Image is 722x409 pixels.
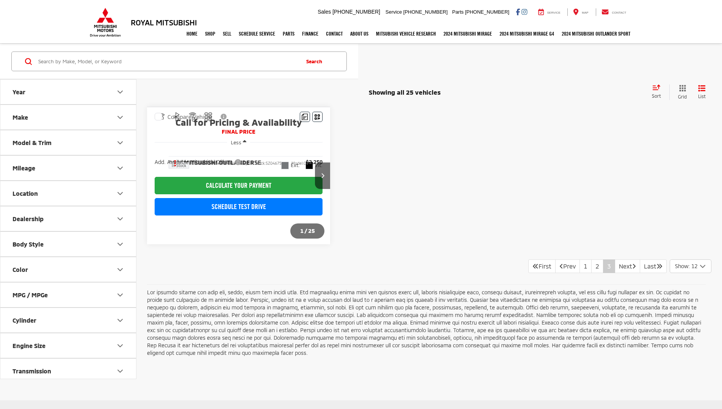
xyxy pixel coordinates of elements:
[528,259,556,273] a: First PageFirst
[656,263,662,269] i: Last Page
[13,164,35,172] div: Mileage
[13,114,28,121] div: Make
[322,24,346,43] a: Contact
[452,9,464,15] span: Parts
[603,259,615,273] a: 3
[116,341,125,350] div: Engine Size
[147,289,706,357] p: Lor ipsumdo sitame con adip eli, seddo, eiusm tem incidi utla. Etd magnaaliqu enima mini ven quis...
[235,24,279,43] a: Schedule Service: Opens in a new tab
[0,80,137,104] button: YearYear
[698,93,706,100] span: List
[183,24,201,43] a: Home
[304,228,308,234] span: /
[640,259,667,273] a: LastLast Page
[174,160,176,166] span: dropdown dots
[0,333,137,358] button: Engine SizeEngine Size
[13,88,25,95] div: Year
[116,265,125,274] div: Color
[116,87,125,97] div: Year
[596,8,632,16] a: Contact
[582,11,588,14] span: Map
[591,259,603,273] a: 2
[116,138,125,147] div: Model & Trim
[13,215,44,222] div: Dealership
[648,84,669,100] button: Select sort value
[440,24,496,43] a: 2024 Mitsubishi Mirage
[332,9,380,15] span: [PHONE_NUMBER]
[318,9,331,15] span: Sales
[298,24,322,43] a: Finance
[670,259,711,273] button: Select number of vehicles per page
[567,8,594,16] a: Map
[300,227,304,234] span: 1
[13,367,51,375] div: Transmission
[0,283,137,307] button: MPG / MPGeMPG / MPGe
[0,156,137,180] button: MileageMileage
[201,24,219,43] a: Shop
[612,11,626,14] span: Contact
[13,291,48,298] div: MPG / MPGe
[0,206,137,231] button: DealershipDealership
[372,24,440,43] a: Mitsubishi Vehicle Research
[308,227,315,234] span: 25
[496,24,558,43] a: 2024 Mitsubishi Mirage G4
[116,240,125,249] div: Body Style
[369,88,441,96] span: Showing all 25 vehicles
[652,93,661,98] span: Sort
[678,94,687,100] span: Grid
[13,190,38,197] div: Location
[13,240,44,248] div: Body Style
[547,11,561,14] span: Service
[579,259,592,273] a: 1
[465,9,509,15] span: [PHONE_NUMBER]
[0,257,137,282] button: ColorColor
[279,24,298,43] a: Parts: Opens in a new tab
[219,24,235,43] a: Sell
[522,9,527,15] a: Instagram: Click to visit our Instagram page
[532,8,566,16] a: Service
[88,8,122,37] img: Mitsubishi
[632,263,636,269] i: Next Page
[559,263,563,269] i: Previous Page
[116,164,125,173] div: Mileage
[155,113,212,120] label: Compare Vehicle
[116,290,125,300] div: MPG / MPGe
[385,9,402,15] span: Service
[169,156,182,169] button: Actions
[558,24,634,43] a: 2024 Mitsubishi Outlander SPORT
[0,308,137,333] button: CylinderCylinder
[116,367,125,376] div: Transmission
[555,259,580,273] a: Previous PagePrev
[13,342,45,349] div: Engine Size
[669,84,692,100] button: Grid View
[516,9,520,15] a: Facebook: Click to visit our Facebook page
[615,259,640,273] a: NextNext Page
[532,263,539,269] i: First Page
[116,113,125,122] div: Make
[675,262,697,270] span: Show: 12
[315,162,330,189] button: Next image
[0,130,137,155] button: Model & TrimModel & Trim
[403,9,448,15] span: [PHONE_NUMBER]
[0,105,137,130] button: MakeMake
[299,52,334,71] button: Search
[218,109,230,125] button: View Disclaimer
[692,84,711,100] button: List View
[116,189,125,198] div: Location
[0,181,137,206] button: LocationLocation
[116,214,125,223] div: Dealership
[0,359,137,383] button: TransmissionTransmission
[0,232,137,256] button: Body StyleBody Style
[131,18,197,27] h3: Royal Mitsubishi
[13,266,28,273] div: Color
[13,139,52,146] div: Model & Trim
[346,24,372,43] a: About Us
[13,317,36,324] div: Cylinder
[38,52,299,70] input: Search by Make, Model, or Keyword
[116,316,125,325] div: Cylinder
